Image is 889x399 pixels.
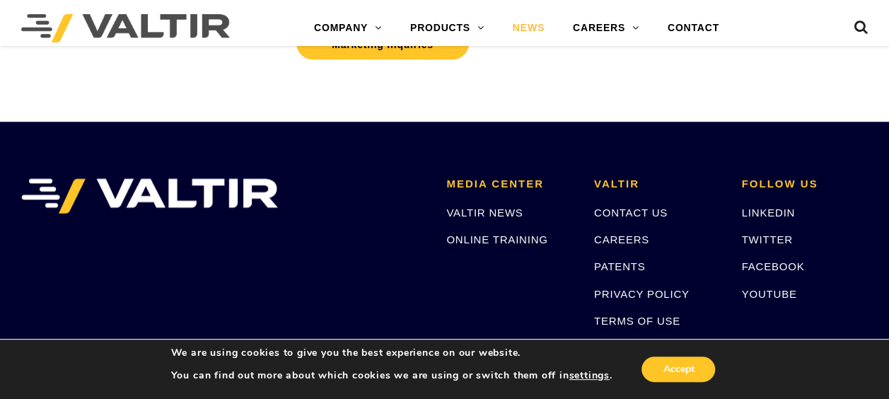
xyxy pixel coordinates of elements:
a: TWITTER [741,233,792,245]
h2: FOLLOW US [741,178,868,190]
button: Accept [641,357,715,382]
a: TERMS OF USE [594,315,680,327]
p: We are using cookies to give you the best experience on our website. [171,347,612,359]
a: LINKEDIN [741,207,795,219]
h2: MEDIA CENTER [446,178,573,190]
h2: VALTIR [594,178,721,190]
a: CAREERS [559,14,653,42]
a: CAREERS [594,233,649,245]
button: settings [569,369,609,382]
a: YOUTUBE [741,288,796,300]
img: VALTIR [21,178,278,214]
a: VALTIR NEWS [446,207,523,219]
a: NEWS [499,14,559,42]
a: PRIVACY POLICY [594,288,690,300]
a: CONTACT US [594,207,668,219]
p: You can find out more about which cookies we are using or switch them off in . [171,369,612,382]
a: COMPANY [300,14,396,42]
a: FACEBOOK [741,260,804,272]
a: PATENTS [594,260,646,272]
img: Valtir [21,14,230,42]
a: CONTACT [653,14,733,42]
a: PRODUCTS [396,14,499,42]
a: ONLINE TRAINING [446,233,547,245]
